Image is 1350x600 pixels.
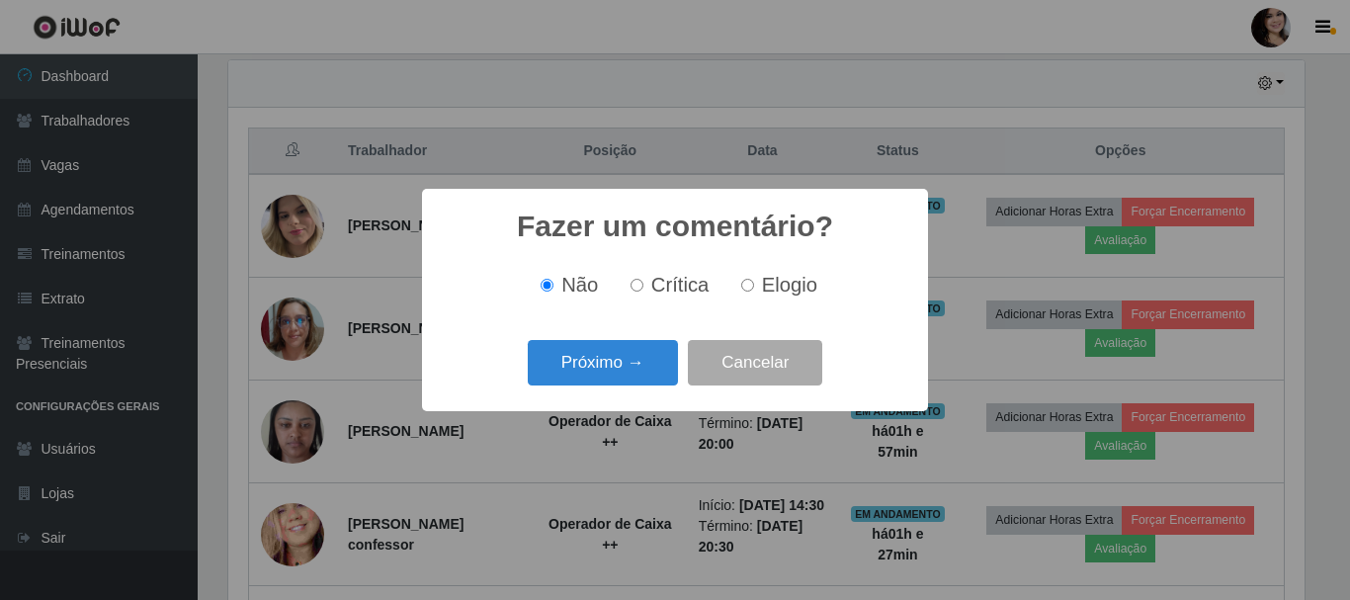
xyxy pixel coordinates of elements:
[741,279,754,292] input: Elogio
[762,274,817,296] span: Elogio
[561,274,598,296] span: Não
[541,279,553,292] input: Não
[631,279,643,292] input: Crítica
[528,340,678,386] button: Próximo →
[517,209,833,244] h2: Fazer um comentário?
[651,274,710,296] span: Crítica
[688,340,822,386] button: Cancelar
